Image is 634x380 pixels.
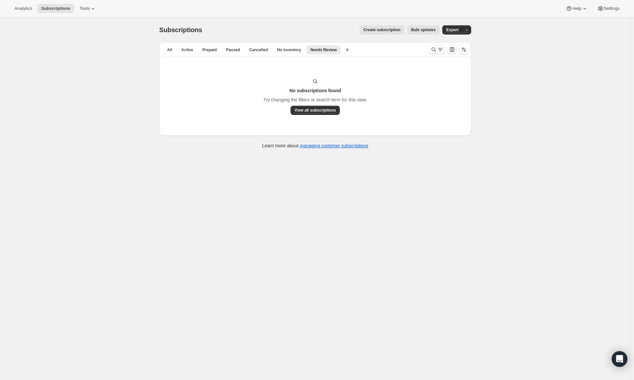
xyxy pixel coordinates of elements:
span: No inventory [277,47,301,53]
span: All [167,47,172,53]
button: Analytics [11,4,36,13]
span: Tools [79,6,90,11]
span: Cancelled [249,47,268,53]
button: Customize table column order and visibility [448,45,457,54]
span: Analytics [14,6,32,11]
span: Subscriptions [41,6,70,11]
button: Search and filter results [429,45,445,54]
button: Export [442,25,463,34]
span: Active [181,47,193,53]
button: Tools [76,4,100,13]
span: View all subscriptions [295,108,336,113]
p: Learn more about [262,142,368,149]
button: View all subscriptions [291,106,340,115]
button: Create subscription [360,25,404,34]
span: Export [446,27,459,32]
h3: No subscriptions found [289,87,341,94]
button: Help [562,4,592,13]
span: Subscriptions [159,26,202,33]
div: Open Intercom Messenger [612,351,627,367]
button: Sort the results [459,45,469,54]
span: Prepaid [202,47,217,53]
a: managing customer subscriptions [300,143,368,148]
button: Settings [593,4,623,13]
span: Bulk updates [411,27,436,32]
span: Create subscription [363,27,401,32]
p: Try changing the filters or search term for this view. [263,96,367,103]
span: Help [572,6,581,11]
button: Bulk updates [407,25,440,34]
button: Create new view [342,45,353,54]
span: Paused [226,47,240,53]
button: Subscriptions [37,4,74,13]
span: Settings [604,6,620,11]
span: Needs Review [310,47,337,53]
